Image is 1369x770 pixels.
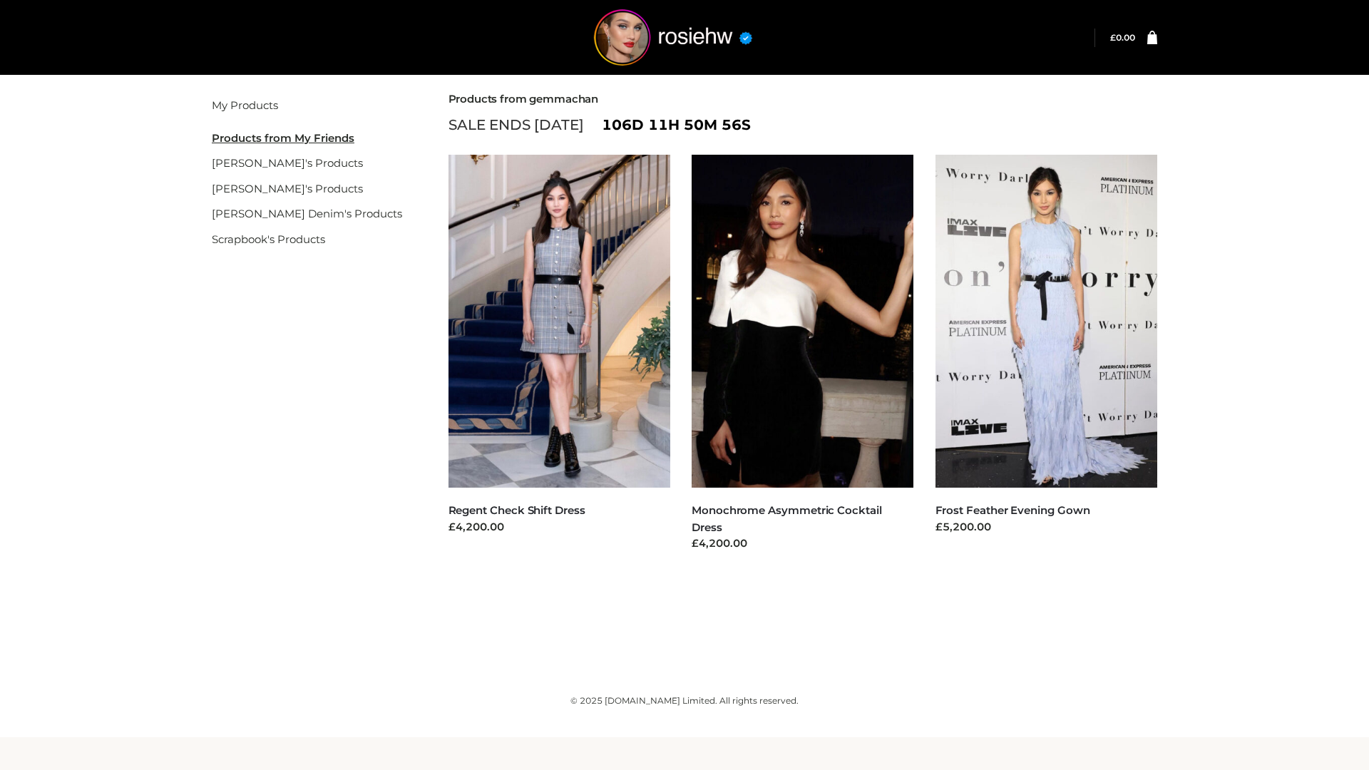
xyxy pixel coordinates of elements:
[212,207,402,220] a: [PERSON_NAME] Denim's Products
[448,503,585,517] a: Regent Check Shift Dress
[212,232,325,246] a: Scrapbook's Products
[212,156,363,170] a: [PERSON_NAME]'s Products
[566,9,780,66] img: rosiehw
[1110,32,1135,43] bdi: 0.00
[692,535,914,552] div: £4,200.00
[212,694,1157,708] div: © 2025 [DOMAIN_NAME] Limited. All rights reserved.
[602,113,751,137] span: 106d 11h 50m 56s
[692,503,882,533] a: Monochrome Asymmetric Cocktail Dress
[1110,32,1116,43] span: £
[935,503,1090,517] a: Frost Feather Evening Gown
[212,182,363,195] a: [PERSON_NAME]'s Products
[448,519,671,535] div: £4,200.00
[448,93,1158,106] h2: Products from gemmachan
[212,98,278,112] a: My Products
[935,519,1158,535] div: £5,200.00
[448,113,1158,137] div: SALE ENDS [DATE]
[212,131,354,145] u: Products from My Friends
[1110,32,1135,43] a: £0.00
